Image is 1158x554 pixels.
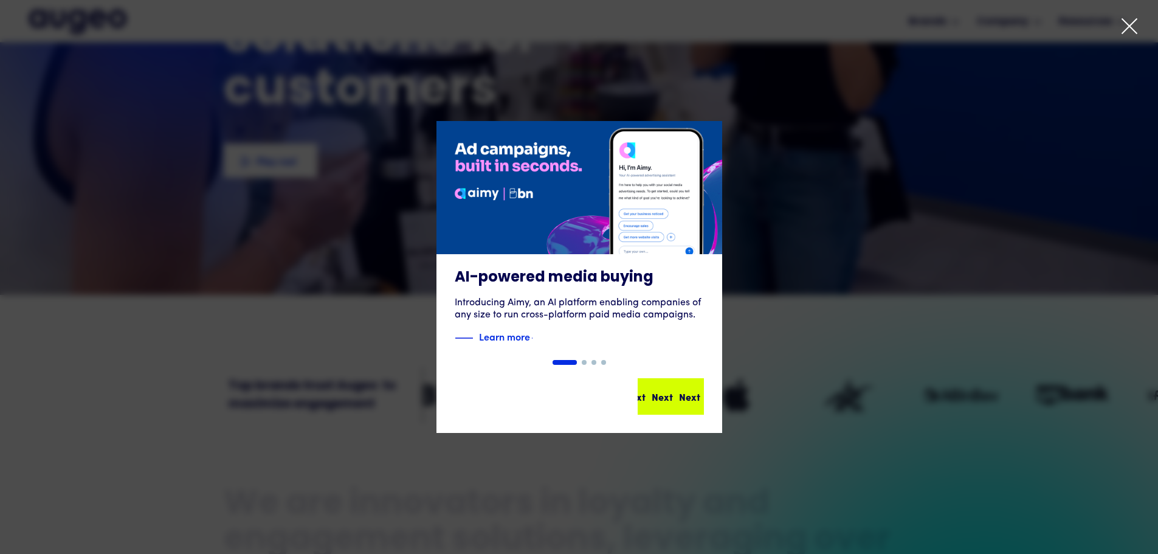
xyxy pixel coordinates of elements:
a: AI-powered media buyingIntroducing Aimy, an AI platform enabling companies of any size to run cro... [436,121,722,360]
div: Show slide 3 of 4 [591,360,596,365]
div: Show slide 4 of 4 [601,360,606,365]
img: Blue decorative line [455,331,473,345]
div: Show slide 2 of 4 [582,360,587,365]
div: Next [679,389,700,404]
div: Introducing Aimy, an AI platform enabling companies of any size to run cross-platform paid media ... [455,297,704,321]
img: Blue text arrow [531,331,550,345]
h3: AI-powered media buying [455,269,704,287]
div: Show slide 1 of 4 [553,360,577,365]
strong: Learn more [479,330,530,343]
div: Next [652,389,673,404]
a: NextNextNext [638,378,704,415]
